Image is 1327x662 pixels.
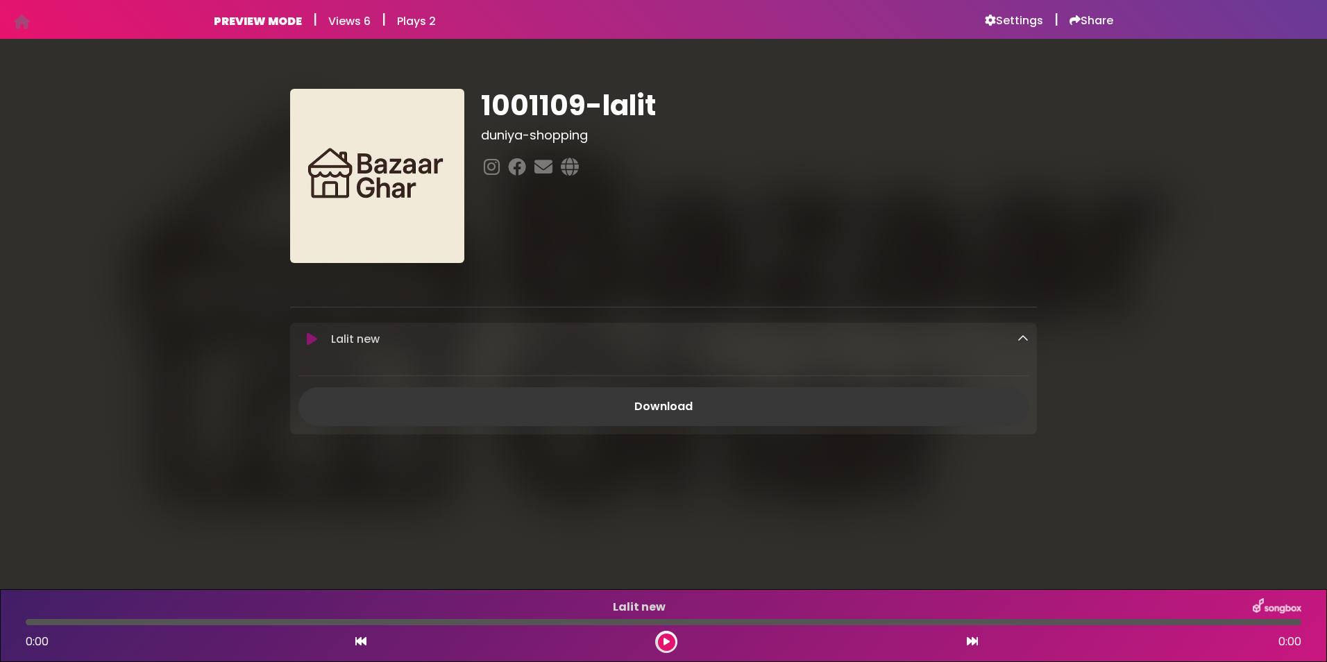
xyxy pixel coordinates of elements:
[481,128,1037,143] h3: duniya-shopping
[313,11,317,28] h5: |
[1054,11,1058,28] h5: |
[328,15,371,28] h6: Views 6
[382,11,386,28] h5: |
[298,387,1029,426] a: Download
[214,15,302,28] h6: PREVIEW MODE
[397,15,436,28] h6: Plays 2
[290,89,464,263] img: 4vGZ4QXSguwBTn86kXf1
[331,331,1017,348] p: Lalit new
[481,89,1037,122] h1: 1001109-lalit
[985,14,1043,28] a: Settings
[1070,14,1113,28] a: Share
